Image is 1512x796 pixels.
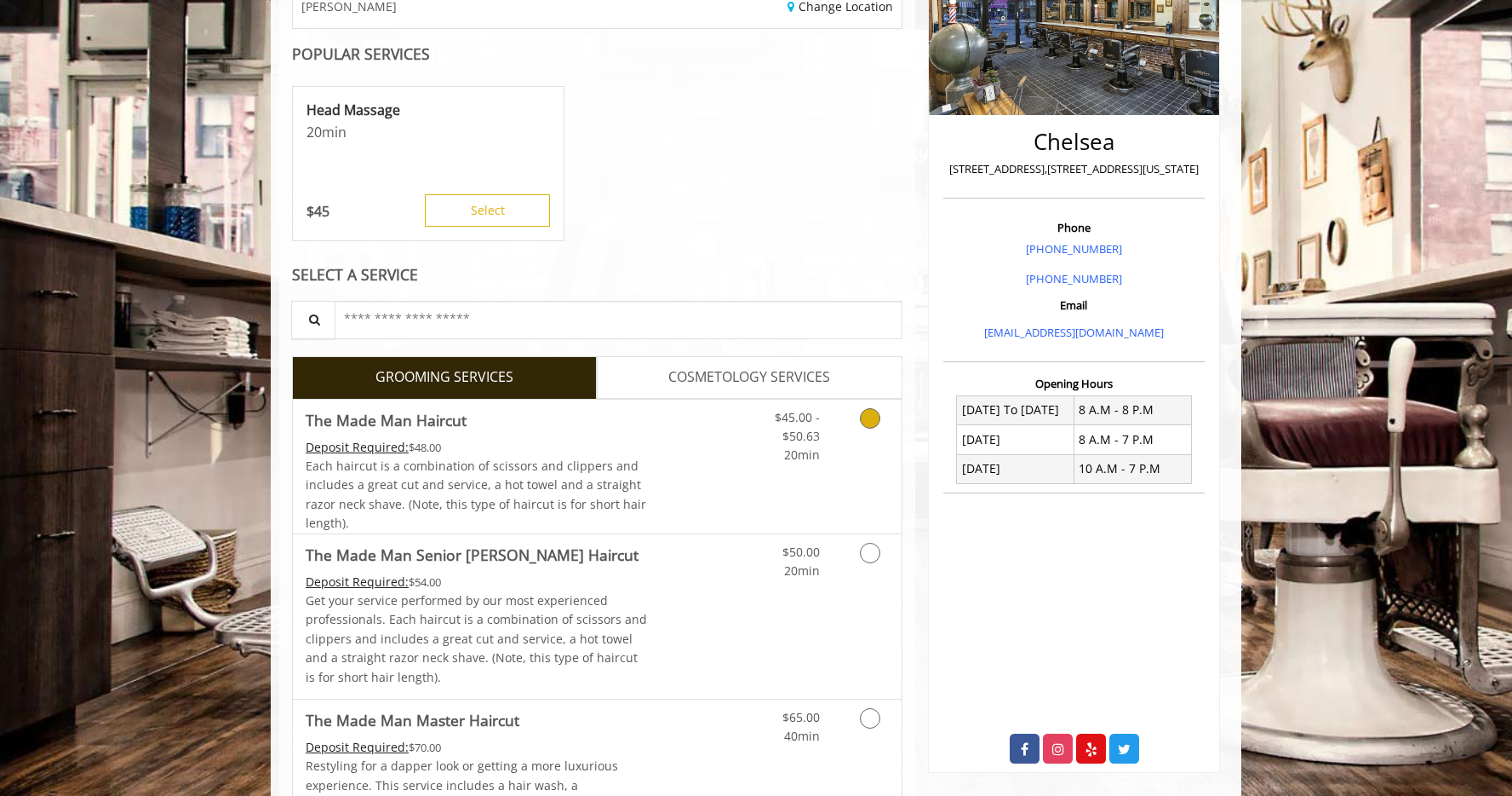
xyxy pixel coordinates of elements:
[948,299,1200,311] h3: Email
[425,194,550,227] button: Select
[1074,425,1191,454] td: 8 A.M - 7 P.M
[306,573,648,591] div: $54.00
[291,301,335,339] button: Service Search
[1074,395,1191,424] td: 8 A.M - 8 P.M
[957,395,1074,424] td: [DATE] To [DATE]
[306,574,409,590] span: This service needs some Advance to be paid before we block your appointment
[948,222,1200,234] h3: Phone
[782,709,820,725] span: $65.00
[306,738,648,757] div: $70.00
[306,202,329,221] p: 45
[306,739,409,755] span: This service needs some Advance to be paid before we block your appointment
[306,439,409,455] span: This service needs some Advance to be paid before we block your appointment
[306,543,639,567] b: The Made Man Senior [PERSON_NAME] Haircut
[957,454,1074,483] td: [DATE]
[306,438,648,457] div: $48.00
[784,562,820,579] span: 20min
[306,123,550,141] p: 20
[943,378,1205,389] h3: Opening Hours
[322,123,346,141] span: min
[1026,271,1122,286] a: [PHONE_NUMBER]
[306,202,314,221] span: $
[306,591,648,687] p: Get your service performed by our most experienced professionals. Each haircut is a combination o...
[306,458,646,531] span: Each haircut is a combination of scissors and clippers and includes a great cut and service, a ho...
[306,408,467,432] b: The Made Man Haircut
[668,366,830,389] span: COSMETOLOGY SERVICES
[984,325,1164,340] a: [EMAIL_ADDRESS][DOMAIN_NAME]
[375,366,513,389] span: GROOMING SERVICES
[784,728,820,744] span: 40min
[292,43,430,64] b: POPULAR SERVICES
[292,267,902,283] div: SELECT A SERVICE
[784,447,820,463] span: 20min
[948,160,1200,178] p: [STREET_ADDRESS],[STREET_ADDRESS][US_STATE]
[957,425,1074,454] td: [DATE]
[948,130,1200,154] h2: Chelsea
[1026,241,1122,257] a: [PHONE_NUMBER]
[306,101,550,119] p: Head Massage
[1074,454,1191,483] td: 10 A.M - 7 P.M
[782,544,820,560] span: $50.00
[775,409,820,444] span: $45.00 - $50.63
[306,708,519,732] b: The Made Man Master Haircut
